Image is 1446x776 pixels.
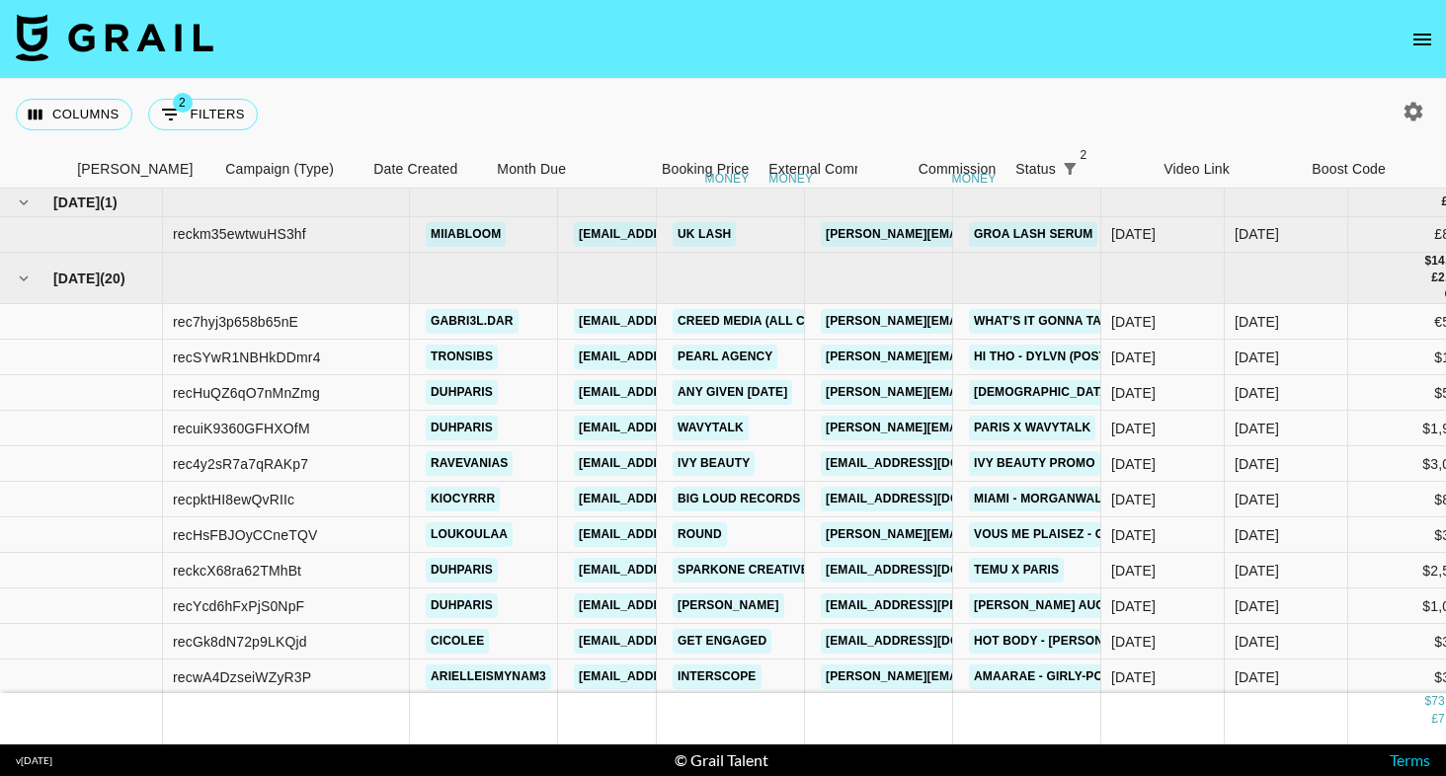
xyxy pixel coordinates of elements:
[100,269,125,288] span: ( 20 )
[969,522,1140,547] a: Vous me plaisez - Gambi
[1111,596,1156,616] div: 30/07/2025
[173,93,193,113] span: 2
[969,222,1097,247] a: Groa Lash Serum
[969,416,1095,440] a: Paris X Wavytalk
[53,193,100,212] span: [DATE]
[67,150,215,189] div: Booker
[574,416,795,440] a: [EMAIL_ADDRESS][DOMAIN_NAME]
[673,380,792,405] a: Any given [DATE]
[173,561,301,581] div: reckcX68ra62TMhBt
[969,380,1252,405] a: [DEMOGRAPHIC_DATA] - Thinkin About You
[1056,155,1084,183] div: 2 active filters
[574,664,795,689] a: [EMAIL_ADDRESS][DOMAIN_NAME]
[1431,710,1438,727] div: £
[673,222,736,247] a: UK LASH
[821,309,1245,334] a: [PERSON_NAME][EMAIL_ADDRESS][PERSON_NAME][DOMAIN_NAME]
[1056,155,1084,183] button: Show filters
[1431,270,1438,286] div: £
[821,487,1042,511] a: [EMAIL_ADDRESS][DOMAIN_NAME]
[173,454,308,474] div: rec4y2sR7a7qRAKp7
[1111,312,1156,332] div: 01/08/2025
[1424,693,1431,710] div: $
[1111,224,1156,244] div: 04/08/2025
[705,173,750,185] div: money
[426,664,551,689] a: arielleismynam3
[969,309,1131,334] a: WHAT’S IT GONNA TAKE?
[426,593,498,618] a: duhparis
[969,451,1100,476] a: Ivy Beauty Promo
[574,558,795,582] a: [EMAIL_ADDRESS][DOMAIN_NAME]
[574,345,795,369] a: [EMAIL_ADDRESS][DOMAIN_NAME]
[1235,490,1279,509] div: Aug '25
[1154,150,1302,189] div: Video Link
[1235,419,1279,438] div: Aug '25
[1111,667,1156,687] div: 28/07/2025
[10,189,38,216] button: hide children
[426,451,513,476] a: ravevanias
[173,490,294,509] div: recpktHI8ewQvRIIc
[1235,561,1279,581] div: Aug '25
[821,380,1143,405] a: [PERSON_NAME][EMAIL_ADDRESS][DOMAIN_NAME]
[673,416,749,440] a: WavyTalk
[821,451,1042,476] a: [EMAIL_ADDRESS][DOMAIN_NAME]
[673,487,805,511] a: Big Loud Records
[1111,454,1156,474] div: 24/06/2025
[969,593,1236,618] a: [PERSON_NAME] August Quality Store
[1111,383,1156,403] div: 31/07/2025
[574,487,795,511] a: [EMAIL_ADDRESS][DOMAIN_NAME]
[10,265,38,292] button: hide children
[1312,150,1386,189] div: Boost Code
[952,173,997,185] div: money
[1111,419,1156,438] div: 21/07/2025
[969,664,1120,689] a: Amaarae - Girly-pop!
[1111,490,1156,509] div: 25/07/2025
[1390,750,1430,769] a: Terms
[821,222,1143,247] a: [PERSON_NAME][EMAIL_ADDRESS][DOMAIN_NAME]
[173,348,321,367] div: recSYwR1NBHkDDmr4
[173,312,298,332] div: rec7hyj3p658b65nE
[363,150,487,189] div: Date Created
[53,269,100,288] span: [DATE]
[1005,150,1154,189] div: Status
[1111,525,1156,545] div: 25/07/2025
[497,150,566,189] div: Month Due
[673,664,762,689] a: Interscope
[673,345,777,369] a: Pearl Agency
[574,380,795,405] a: [EMAIL_ADDRESS][DOMAIN_NAME]
[574,629,795,654] a: [EMAIL_ADDRESS][DOMAIN_NAME]
[1015,150,1056,189] div: Status
[1111,348,1156,367] div: 31/07/2025
[426,222,506,247] a: miiabloom
[673,558,865,582] a: Sparkone Creative Limited
[16,754,52,767] div: v [DATE]
[1235,632,1279,652] div: Aug '25
[969,629,1155,654] a: HOT BODY - [PERSON_NAME]
[426,522,513,547] a: loukoulaa
[1235,383,1279,403] div: Aug '25
[1235,596,1279,616] div: Aug '25
[574,593,795,618] a: [EMAIL_ADDRESS][DOMAIN_NAME]
[574,522,795,547] a: [EMAIL_ADDRESS][DOMAIN_NAME]
[821,558,1042,582] a: [EMAIL_ADDRESS][DOMAIN_NAME]
[173,525,317,545] div: recHsFBJOyCCneTQV
[173,224,306,244] div: reckm35ewtwuHS3hf
[148,99,258,130] button: Show filters
[574,222,795,247] a: [EMAIL_ADDRESS][DOMAIN_NAME]
[1235,348,1279,367] div: Aug '25
[1235,454,1279,474] div: Aug '25
[173,667,311,687] div: recwA4DzseiWZyR3P
[100,193,118,212] span: ( 1 )
[1235,667,1279,687] div: Aug '25
[487,150,610,189] div: Month Due
[673,309,878,334] a: Creed Media (All Campaigns)
[77,150,193,189] div: [PERSON_NAME]
[673,593,784,618] a: [PERSON_NAME]
[173,596,304,616] div: recYcd6hFxPjS0NpF
[673,629,771,654] a: Get Engaged
[1164,150,1230,189] div: Video Link
[1235,525,1279,545] div: Aug '25
[821,522,1143,547] a: [PERSON_NAME][EMAIL_ADDRESS][DOMAIN_NAME]
[1111,561,1156,581] div: 24/06/2025
[821,345,1143,369] a: [PERSON_NAME][EMAIL_ADDRESS][DOMAIN_NAME]
[215,150,363,189] div: Campaign (Type)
